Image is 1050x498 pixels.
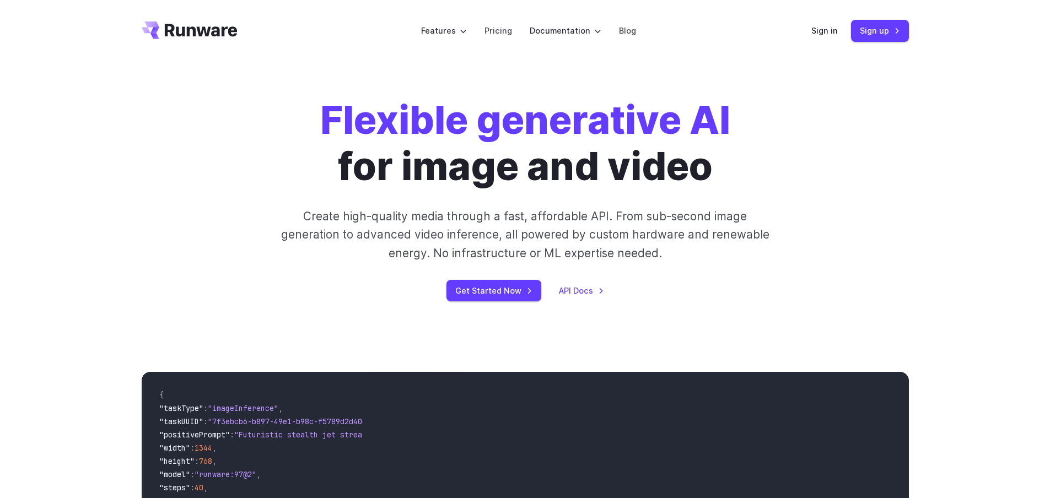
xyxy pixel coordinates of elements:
span: , [278,403,283,413]
a: Sign up [851,20,909,41]
span: : [203,416,208,426]
span: "runware:97@2" [195,469,256,479]
span: "7f3ebcb6-b897-49e1-b98c-f5789d2d40d7" [208,416,375,426]
span: , [212,456,217,466]
span: "steps" [159,483,190,492]
span: : [190,443,195,453]
span: "positivePrompt" [159,430,230,440]
a: Get Started Now [446,280,541,301]
span: : [195,456,199,466]
a: Blog [619,24,636,37]
span: { [159,390,164,400]
span: 40 [195,483,203,492]
span: : [230,430,234,440]
span: , [256,469,261,479]
span: , [203,483,208,492]
label: Features [421,24,467,37]
span: , [212,443,217,453]
span: 768 [199,456,212,466]
p: Create high-quality media through a fast, affordable API. From sub-second image generation to adv... [279,207,771,262]
span: "Futuristic stealth jet streaking through a neon-lit cityscape with glowing purple exhaust" [234,430,636,440]
span: "imageInference" [208,403,278,413]
span: "taskUUID" [159,416,203,426]
a: API Docs [559,284,604,297]
strong: Flexible generative AI [320,96,730,143]
span: : [190,483,195,492]
span: "model" [159,469,190,479]
a: Sign in [811,24,838,37]
label: Documentation [530,24,601,37]
a: Go to / [142,21,238,39]
span: "width" [159,443,190,453]
h1: for image and video [320,97,730,190]
span: : [203,403,208,413]
span: : [190,469,195,479]
span: 1344 [195,443,212,453]
a: Pricing [484,24,512,37]
span: "taskType" [159,403,203,413]
span: "height" [159,456,195,466]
